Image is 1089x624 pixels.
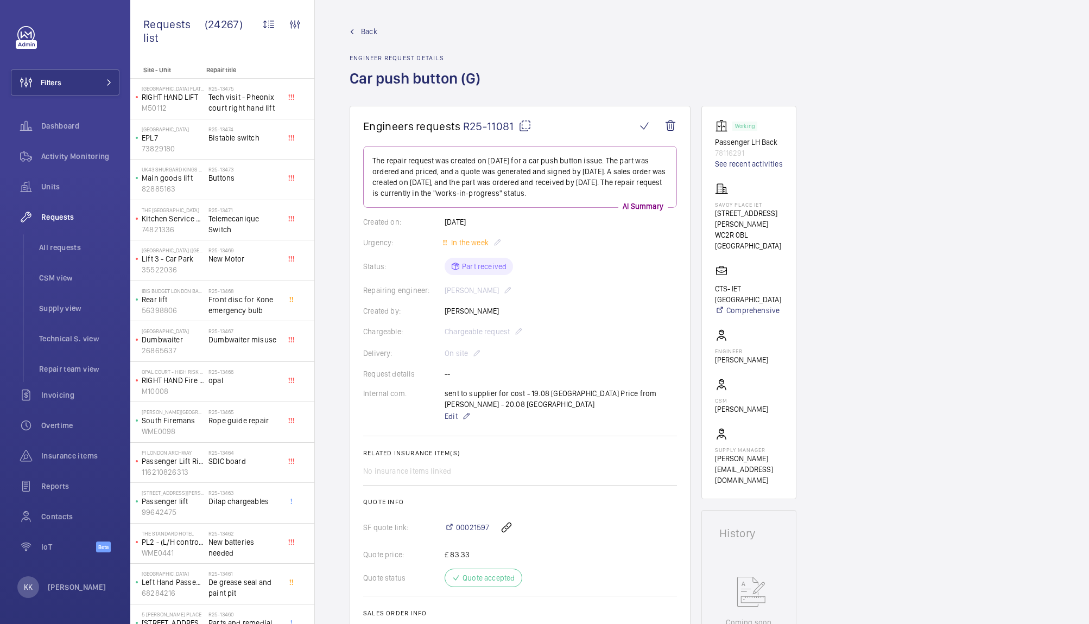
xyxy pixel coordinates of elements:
p: 68284216 [142,588,204,598]
p: [STREET_ADDRESS][PERSON_NAME] [715,208,783,230]
p: 56398806 [142,305,204,316]
h2: R25-13467 [208,328,280,334]
h2: Sales order info [363,609,677,617]
span: Dilap chargeables [208,496,280,507]
span: SDIC board [208,456,280,467]
a: Comprehensive [715,305,783,316]
h2: R25-13463 [208,489,280,496]
p: [PERSON_NAME] [48,582,106,593]
span: Front disc for Kone emergency bulb [208,294,280,316]
p: Rear lift [142,294,204,305]
p: Site - Unit [130,66,202,74]
a: See recent activities [715,158,783,169]
span: Telemecanique Switch [208,213,280,235]
p: Savoy Place IET [715,201,783,208]
span: Dashboard [41,120,119,131]
p: WME0098 [142,426,204,437]
p: 73829180 [142,143,204,154]
p: South Firemans [142,415,204,426]
span: Contacts [41,511,119,522]
span: Reports [41,481,119,492]
span: New batteries needed [208,537,280,558]
p: [GEOGRAPHIC_DATA] [142,328,204,334]
span: R25-11081 [463,119,531,133]
p: CSM [715,397,768,404]
span: Back [361,26,377,37]
p: [GEOGRAPHIC_DATA] Flats 1-65 - High Risk Building [142,85,204,92]
span: Invoicing [41,390,119,400]
p: Engineer [715,348,768,354]
span: opal [208,375,280,386]
span: New Motor [208,253,280,264]
span: Units [41,181,119,192]
span: Engineers requests [363,119,461,133]
h2: R25-13474 [208,126,280,132]
span: Technical S. view [39,333,119,344]
p: [GEOGRAPHIC_DATA] [142,126,204,132]
p: Supply manager [715,447,783,453]
p: [GEOGRAPHIC_DATA] [142,570,204,577]
p: RIGHT HAND Fire Fighting Lift 11 Floors Machine Roomless [142,375,204,386]
img: elevator.svg [715,119,732,132]
p: 82885163 [142,183,204,194]
h2: R25-13461 [208,570,280,577]
h2: R25-13466 [208,368,280,375]
p: 99642475 [142,507,204,518]
span: All requests [39,242,119,253]
span: De grease seal and paint pit [208,577,280,598]
p: [STREET_ADDRESS][PERSON_NAME] [142,489,204,496]
p: RIGHT HAND LIFT [142,92,204,103]
p: The [GEOGRAPHIC_DATA] [142,207,204,213]
span: IoT [41,542,96,552]
p: AI Summary [618,201,668,212]
span: Edit [445,411,458,422]
span: Buttons [208,173,280,183]
span: CSM view [39,272,119,283]
p: Kitchen Service Lift [142,213,204,224]
p: [PERSON_NAME] [715,404,768,415]
p: CTS- IET [GEOGRAPHIC_DATA] [715,283,783,305]
p: Passenger LH Back [715,137,783,148]
h2: R25-13469 [208,247,280,253]
h1: History [719,528,778,539]
p: PL2 - (L/H controller) [142,537,204,547]
h2: R25-13465 [208,409,280,415]
p: Passenger Lift Right Hand [142,456,204,467]
p: KK [24,582,33,593]
p: 35522036 [142,264,204,275]
h2: Engineer request details [350,54,487,62]
p: Passenger lift [142,496,204,507]
p: M50112 [142,103,204,113]
p: [PERSON_NAME][EMAIL_ADDRESS][DOMAIN_NAME] [715,453,783,486]
h2: R25-13464 [208,449,280,456]
span: Beta [96,542,111,552]
p: 26865637 [142,345,204,356]
p: Main goods lift [142,173,204,183]
p: [GEOGRAPHIC_DATA] ([GEOGRAPHIC_DATA]) [142,247,204,253]
span: Bistable switch [208,132,280,143]
p: UK43 Shurgard Kings Cross [142,166,204,173]
p: The Standard Hotel [142,530,204,537]
h2: R25-13471 [208,207,280,213]
h2: R25-13462 [208,530,280,537]
p: WC2R 0BL [GEOGRAPHIC_DATA] [715,230,783,251]
span: Filters [41,77,61,88]
span: Rope guide repair [208,415,280,426]
a: 00021597 [445,522,489,533]
p: Left Hand Passenger Lift [142,577,204,588]
p: 74821336 [142,224,204,235]
p: 5 [PERSON_NAME] PLACE [142,611,204,617]
span: Dumbwaiter misuse [208,334,280,345]
span: Activity Monitoring [41,151,119,162]
span: Requests list [143,17,205,44]
span: Repair team view [39,364,119,374]
p: WME0441 [142,547,204,558]
h2: R25-13468 [208,288,280,294]
p: M10008 [142,386,204,397]
p: Repair title [206,66,278,74]
button: Filters [11,69,119,95]
p: Dumbwaiter [142,334,204,345]
h2: Related insurance item(s) [363,449,677,457]
h1: Car push button (G) [350,68,487,106]
p: [PERSON_NAME][GEOGRAPHIC_DATA] - [GEOGRAPHIC_DATA] [142,409,204,415]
